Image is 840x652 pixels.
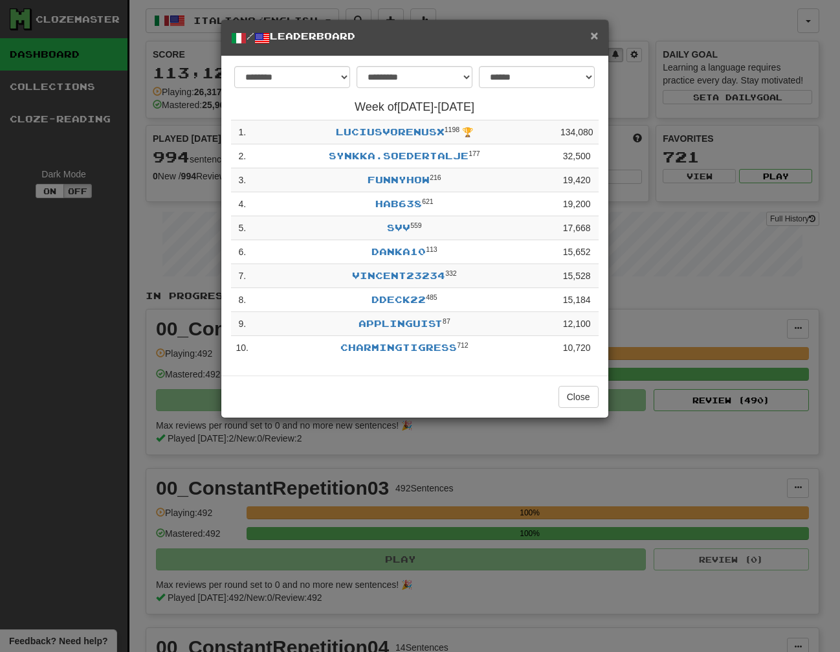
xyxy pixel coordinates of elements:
td: 32,500 [555,144,599,168]
a: CharmingTigress [340,342,457,353]
sup: Level 559 [410,221,422,229]
td: 8 . [231,288,254,312]
td: 10,720 [555,336,599,360]
a: svv [387,222,410,233]
a: LuciusVorenusX [336,126,445,137]
button: Close [558,386,599,408]
sup: Level 712 [457,341,469,349]
td: 3 . [231,168,254,192]
sup: Level 87 [443,317,450,325]
button: Close [590,28,598,42]
a: Vincent23234 [352,270,445,281]
td: 134,080 [555,120,599,144]
td: 4 . [231,192,254,216]
td: 15,184 [555,288,599,312]
sup: Level 621 [422,197,434,205]
td: 5 . [231,216,254,240]
h5: / Leaderboard [231,30,599,46]
a: Applinguist [359,318,443,329]
td: 19,200 [555,192,599,216]
sup: Level 177 [469,150,480,157]
a: Funnyhow [368,174,430,185]
td: 9 . [231,312,254,336]
sup: 332 [445,269,457,277]
span: 🏆 [462,127,473,137]
td: 15,528 [555,264,599,288]
sup: Level 216 [430,174,441,181]
a: Danka10 [371,246,426,257]
td: 12,100 [555,312,599,336]
a: hab638 [375,198,422,209]
td: 17,668 [555,216,599,240]
td: 7 . [231,264,254,288]
sup: Level 485 [426,293,437,301]
td: 10 . [231,336,254,360]
td: 2 . [231,144,254,168]
td: 1 . [231,120,254,144]
a: Ddeck22 [371,294,426,305]
td: 19,420 [555,168,599,192]
sup: Level 1198 [445,126,459,133]
sup: Level 113 [426,245,437,253]
a: synkka.soedertalje [329,150,469,161]
span: × [590,28,598,43]
h4: Week of [DATE] - [DATE] [231,101,599,114]
td: 6 . [231,240,254,264]
td: 15,652 [555,240,599,264]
